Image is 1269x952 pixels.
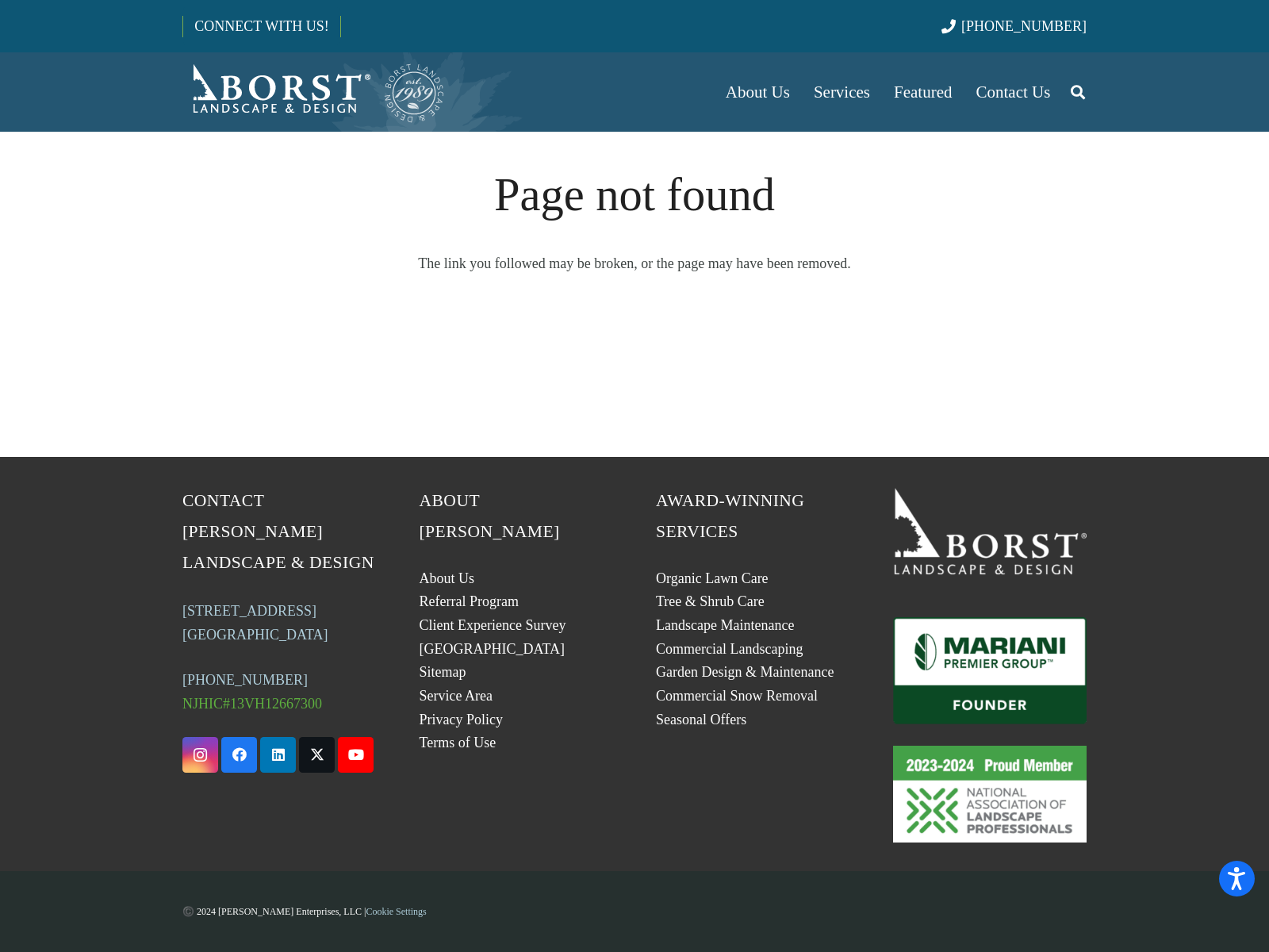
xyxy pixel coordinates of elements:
span: About Us [726,83,790,102]
a: Borst-Logo [182,60,446,124]
a: 19BorstLandscape_Logo_W [893,486,1087,574]
a: Services [802,52,882,132]
a: [PHONE_NUMBER] [182,672,308,688]
a: Commercial Snow Removal [656,688,818,704]
a: Commercial Landscaping [656,641,803,657]
a: Facebook [221,737,257,773]
a: Seasonal Offers [656,712,746,727]
a: 23-24_Proud_Member_logo [893,746,1087,843]
a: About Us [420,570,475,586]
a: Garden Design & Maintenance [656,664,834,680]
a: LinkedIn [260,737,296,773]
a: Client Experience Survey [420,617,566,633]
p: The link you followed may be broken, or the page may have been removed. [182,251,1087,275]
span: Award-Winning Services [656,491,804,541]
a: Contact Us [964,52,1063,132]
span: About [PERSON_NAME] [420,491,560,541]
a: About Us [714,52,802,132]
p: ©️️️ 2024 [PERSON_NAME] Enterprises, LLC | [182,900,1087,923]
span: [PHONE_NUMBER] [961,18,1087,34]
a: Terms of Use [420,735,496,750]
a: CONNECT WITH US! [183,7,339,45]
a: Mariani_Badge_Full_Founder [893,617,1087,724]
a: YouTube [338,737,374,773]
h1: Page not found [182,160,1087,230]
a: Organic Lawn Care [656,570,769,586]
a: Tree & Shrub Care [656,593,765,609]
a: Sitemap [420,664,466,680]
a: Search [1062,72,1094,112]
a: Featured [882,52,964,132]
span: Featured [894,83,952,102]
a: [STREET_ADDRESS][GEOGRAPHIC_DATA] [182,603,328,643]
a: Referral Program [420,593,519,609]
span: Contact [PERSON_NAME] Landscape & Design [182,491,374,572]
a: [PHONE_NUMBER] [941,18,1087,34]
span: Contact Us [976,83,1051,102]
a: Instagram [182,737,218,773]
span: Services [814,83,870,102]
a: Landscape Maintenance [656,617,794,633]
a: Service Area [420,688,493,704]
a: X [299,737,335,773]
span: NJHIC#13VH12667300 [182,696,322,712]
a: Privacy Policy [420,712,504,727]
a: Cookie Settings [366,906,426,917]
a: [GEOGRAPHIC_DATA] [420,641,565,657]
